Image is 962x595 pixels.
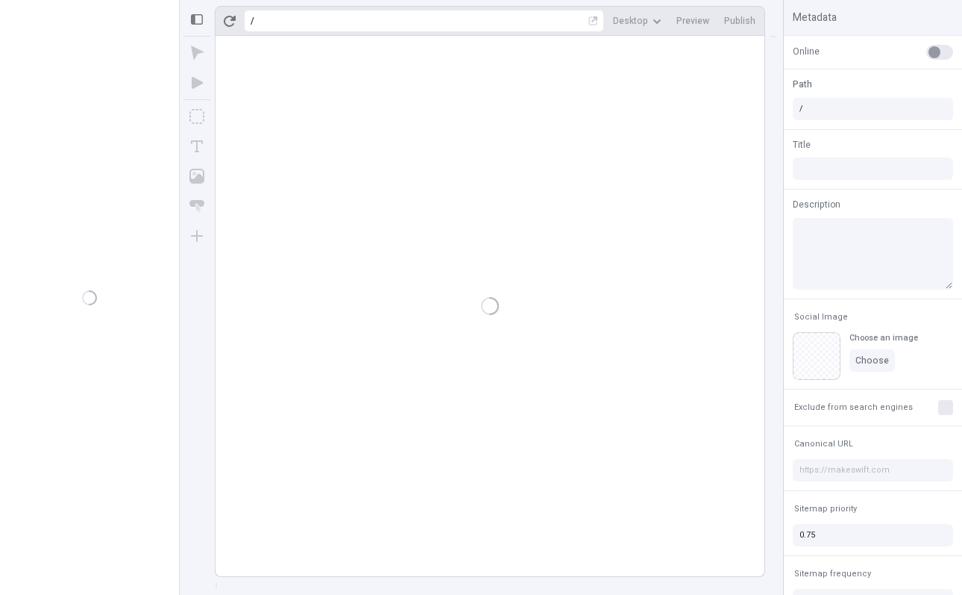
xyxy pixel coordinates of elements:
[849,349,895,372] button: Choose
[791,435,856,453] button: Canonical URL
[793,198,840,211] span: Description
[724,15,755,27] span: Publish
[794,311,848,323] span: Social Image
[855,355,889,367] span: Choose
[676,15,709,27] span: Preview
[793,138,811,152] span: Title
[849,332,918,343] div: Choose an image
[183,193,210,219] button: Button
[794,402,913,413] span: Exclude from search engines
[791,565,874,583] button: Sitemap frequency
[183,163,210,190] button: Image
[793,45,820,58] span: Online
[183,133,210,160] button: Text
[794,438,853,449] span: Canonical URL
[794,568,871,579] span: Sitemap frequency
[791,399,916,417] button: Exclude from search engines
[794,503,857,514] span: Sitemap priority
[791,308,851,326] button: Social Image
[793,459,953,482] input: https://makeswift.com
[793,78,812,91] span: Path
[718,10,761,32] button: Publish
[791,500,860,518] button: Sitemap priority
[670,10,715,32] button: Preview
[613,15,648,27] span: Desktop
[251,15,254,27] div: /
[183,103,210,130] button: Box
[607,10,667,32] button: Desktop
